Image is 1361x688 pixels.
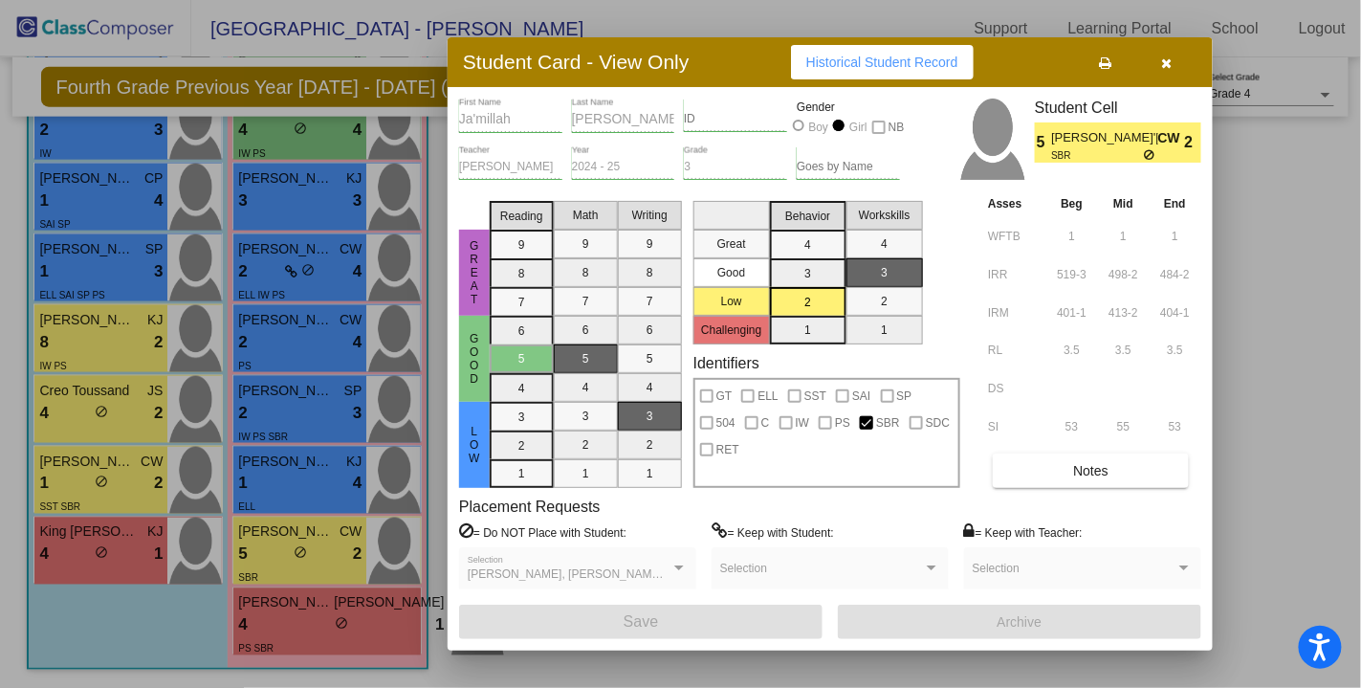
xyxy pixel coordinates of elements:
[838,605,1201,639] button: Archive
[1158,128,1185,148] span: CW
[983,193,1045,214] th: Asses
[806,55,958,70] span: Historical Student Record
[466,425,483,465] span: Low
[716,385,733,408] span: GT
[804,385,826,408] span: SST
[459,522,626,542] label: = Do NOT Place with Student:
[993,454,1189,488] button: Notes
[1035,131,1051,154] span: 5
[466,332,483,386] span: Good
[988,299,1041,327] input: assessment
[848,119,867,136] div: Girl
[791,45,974,79] button: Historical Student Record
[1073,463,1109,478] span: Notes
[988,412,1041,441] input: assessment
[876,411,900,434] span: SBR
[926,411,950,434] span: SDC
[998,614,1043,630] span: Archive
[761,411,770,434] span: C
[468,567,763,581] span: [PERSON_NAME], [PERSON_NAME], [PERSON_NAME]
[1149,193,1201,214] th: End
[988,222,1041,251] input: assessment
[889,116,905,139] span: NB
[797,99,900,116] mat-label: Gender
[988,374,1041,403] input: assessment
[693,354,759,372] label: Identifiers
[716,438,739,461] span: RET
[1185,131,1201,154] span: 2
[1045,193,1098,214] th: Beg
[897,385,912,408] span: SP
[716,411,735,434] span: 504
[964,522,1083,542] label: = Keep with Teacher:
[684,161,787,174] input: grade
[835,411,850,434] span: PS
[459,605,823,639] button: Save
[988,336,1041,365] input: assessment
[1051,148,1144,163] span: SBR
[796,411,810,434] span: IW
[1098,193,1149,214] th: Mid
[624,613,658,630] span: Save
[463,50,690,74] h3: Student Card - View Only
[572,161,675,174] input: year
[808,119,829,136] div: Boy
[797,161,900,174] input: goes by name
[1035,99,1201,117] h3: Student Cell
[988,260,1041,289] input: assessment
[712,522,834,542] label: = Keep with Student:
[466,239,483,306] span: Great
[757,385,778,408] span: ELL
[459,161,562,174] input: teacher
[852,385,870,408] span: SAI
[459,498,601,516] label: Placement Requests
[1051,128,1157,148] span: [PERSON_NAME]'[PERSON_NAME]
